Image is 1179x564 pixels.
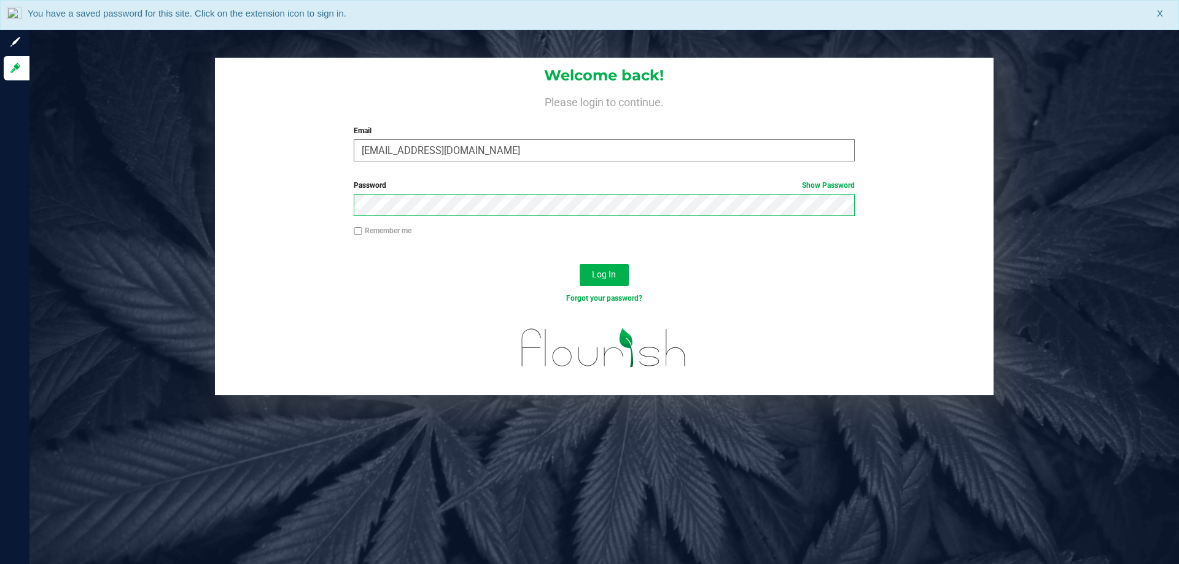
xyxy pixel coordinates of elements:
[507,317,701,379] img: flourish_logo.svg
[580,264,629,286] button: Log In
[354,125,854,136] label: Email
[354,225,411,236] label: Remember me
[802,181,855,190] a: Show Password
[592,269,616,279] span: Log In
[1157,7,1163,21] span: X
[215,93,994,108] h4: Please login to continue.
[354,181,386,190] span: Password
[28,8,346,18] span: You have a saved password for this site. Click on the extension icon to sign in.
[9,36,21,48] inline-svg: Sign up
[354,227,362,236] input: Remember me
[9,62,21,74] inline-svg: Log in
[7,7,21,23] img: notLoggedInIcon.png
[566,294,642,303] a: Forgot your password?
[215,68,994,83] h1: Welcome back!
